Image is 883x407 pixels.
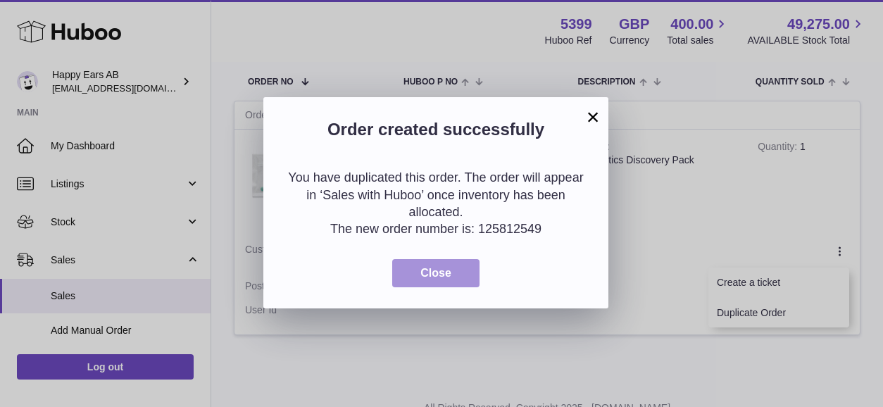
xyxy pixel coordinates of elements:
p: The new order number is: 125812549 [284,220,587,237]
p: You have duplicated this order. The order will appear in ‘Sales with Huboo’ once inventory has be... [284,169,587,220]
span: Close [420,267,451,279]
button: Close [392,259,480,288]
button: × [584,108,601,125]
h2: Order created successfully [284,118,587,148]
